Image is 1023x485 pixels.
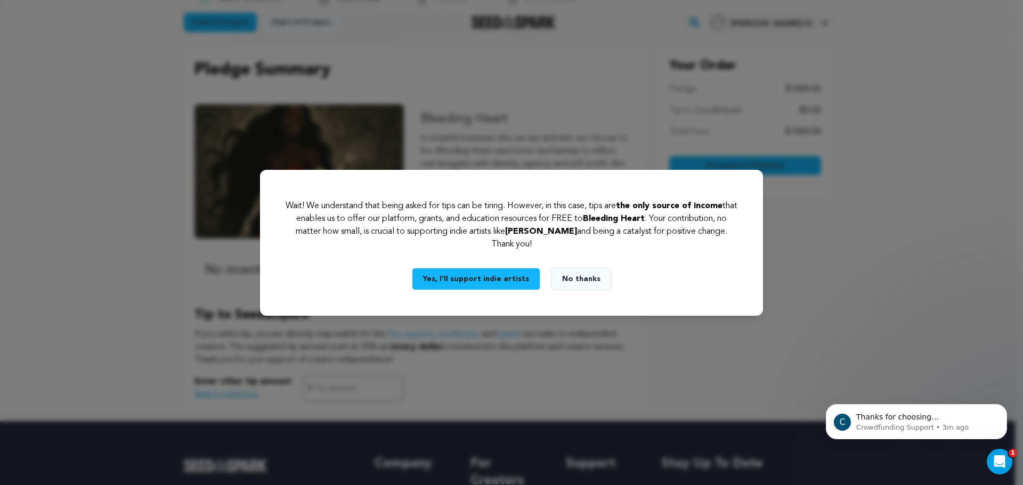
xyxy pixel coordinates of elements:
span: 1 [1009,449,1017,457]
button: Yes, I’ll support indie artists [412,268,540,290]
iframe: Intercom live chat [987,449,1012,474]
p: Wait! We understand that being asked for tips can be tiring. However, in this case, tips are that... [286,200,737,251]
span: [PERSON_NAME] [505,227,577,236]
button: No thanks [551,268,612,290]
span: the only source of income [616,202,722,210]
iframe: Intercom notifications message [810,382,1023,456]
span: Bleeding Heart [583,215,645,223]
